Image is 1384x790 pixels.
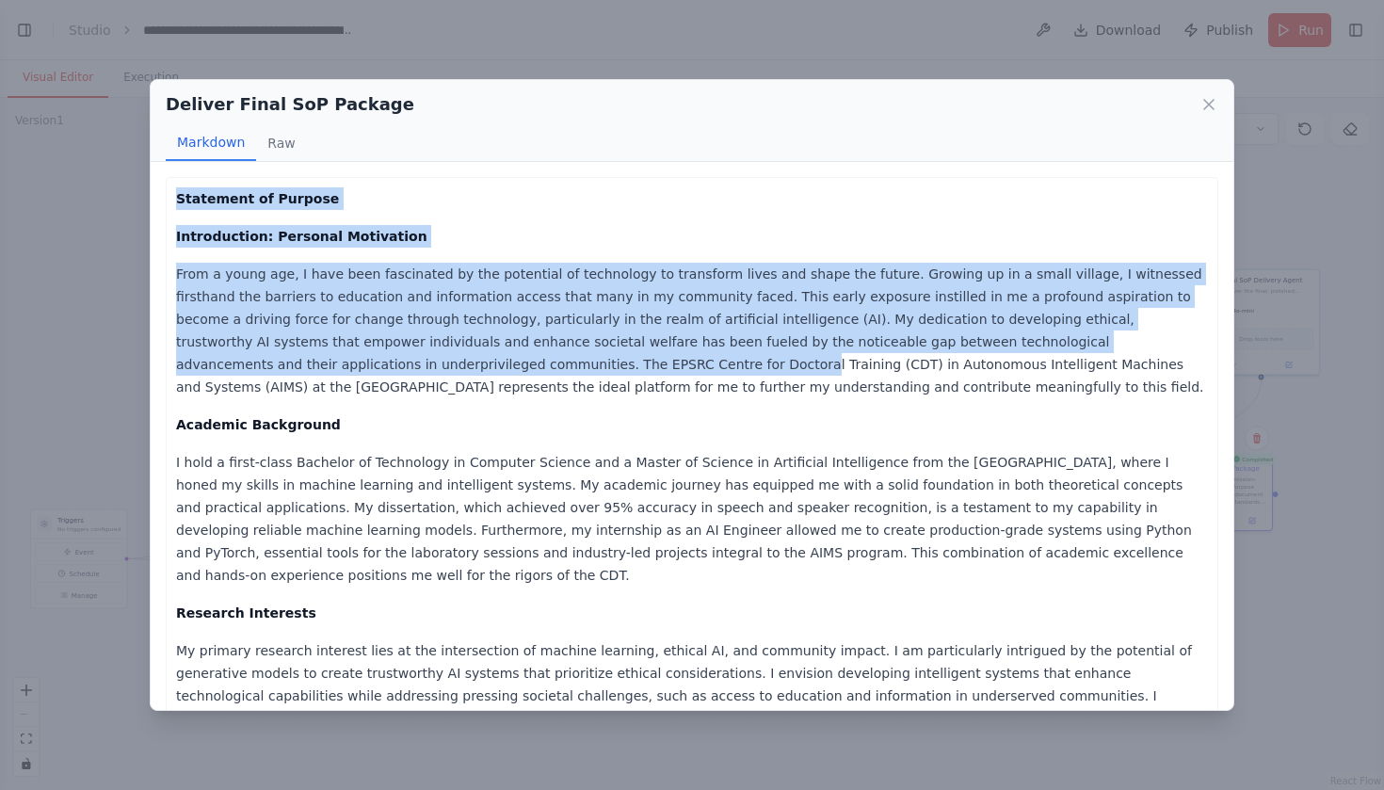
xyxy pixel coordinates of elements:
h2: Deliver Final SoP Package [166,91,414,118]
button: Raw [256,125,306,161]
strong: Research Interests [176,605,316,621]
button: Markdown [166,125,256,161]
strong: Introduction: Personal Motivation [176,229,427,244]
p: From a young age, I have been fascinated by the potential of technology to transform lives and sh... [176,263,1208,398]
strong: Academic Background [176,417,341,432]
p: I hold a first-class Bachelor of Technology in Computer Science and a Master of Science in Artifi... [176,451,1208,587]
strong: Statement of Purpose [176,191,339,206]
p: My primary research interest lies at the intersection of machine learning, ethical AI, and commun... [176,639,1208,775]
